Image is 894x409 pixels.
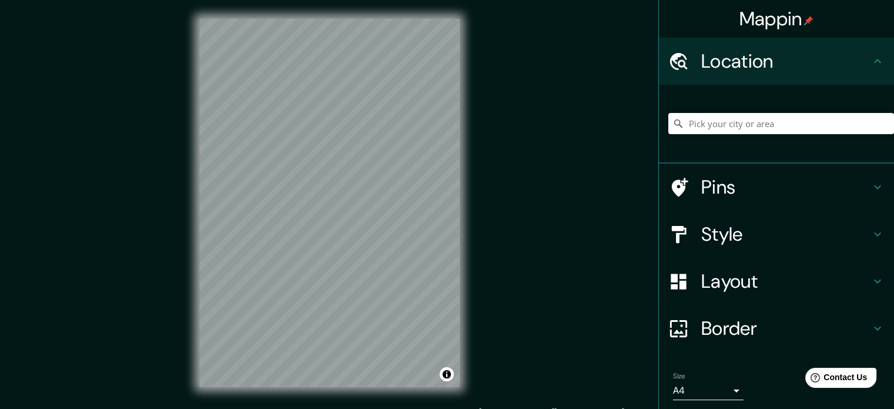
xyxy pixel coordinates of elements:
[804,16,813,25] img: pin-icon.png
[659,164,894,211] div: Pins
[701,49,870,73] h4: Location
[199,19,460,387] canvas: Map
[659,305,894,352] div: Border
[789,363,881,396] iframe: Help widget launcher
[659,211,894,258] div: Style
[659,258,894,305] div: Layout
[659,38,894,85] div: Location
[673,381,744,400] div: A4
[673,371,685,381] label: Size
[701,270,870,293] h4: Layout
[739,7,814,31] h4: Mappin
[440,367,454,381] button: Toggle attribution
[701,175,870,199] h4: Pins
[701,222,870,246] h4: Style
[668,113,894,134] input: Pick your city or area
[701,317,870,340] h4: Border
